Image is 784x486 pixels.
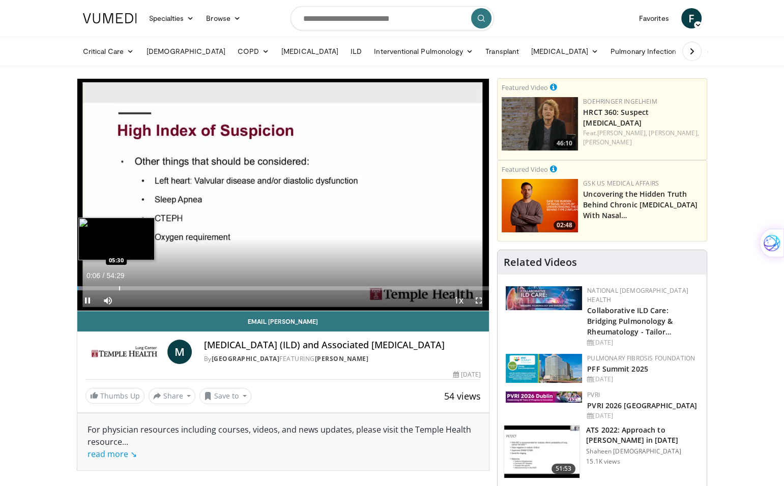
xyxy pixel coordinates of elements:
a: PVRI 2026 [GEOGRAPHIC_DATA] [587,401,697,410]
a: [DEMOGRAPHIC_DATA] [140,41,231,62]
img: d04c7a51-d4f2-46f9-936f-c139d13e7fbe.png.150x105_q85_crop-smart_upscale.png [502,179,578,232]
input: Search topics, interventions [291,6,494,31]
a: Pulmonary Infection [604,41,692,62]
a: PFF Summit 2025 [587,364,648,374]
button: Pause [77,290,98,311]
button: Save to [199,388,251,404]
a: Interventional Pulmonology [368,41,479,62]
p: Shaheen [DEMOGRAPHIC_DATA] [586,447,701,455]
a: [MEDICAL_DATA] [525,41,604,62]
a: [MEDICAL_DATA] [275,41,344,62]
a: National [DEMOGRAPHIC_DATA] Health [587,286,688,304]
img: image.jpeg [78,218,155,260]
a: Favorites [633,8,675,28]
a: Boehringer Ingelheim [583,97,657,106]
video-js: Video Player [77,79,489,311]
a: 02:48 [502,179,578,232]
img: 84d5d865-2f25-481a-859d-520685329e32.png.150x105_q85_autocrop_double_scale_upscale_version-0.2.png [506,354,582,383]
img: VuMedi Logo [83,13,137,23]
a: [GEOGRAPHIC_DATA] [212,354,280,363]
div: Feat. [583,129,703,147]
span: 54 views [444,390,481,402]
a: COPD [231,41,275,62]
span: ... [88,436,137,460]
div: By FEATURING [204,354,481,363]
div: Progress Bar [77,286,489,290]
span: 46:10 [554,139,575,148]
a: GSK US Medical Affairs [583,179,659,188]
a: [PERSON_NAME], [649,129,699,137]
img: Temple Lung Center [85,340,163,364]
a: Pulmonary Fibrosis Foundation [587,354,695,362]
a: Thumbs Up [85,388,144,404]
small: Featured Video [502,83,548,92]
a: Transplant [479,41,525,62]
button: Fullscreen [469,290,489,311]
div: [DATE] [587,411,699,420]
a: HRCT 360: Suspect [MEDICAL_DATA] [583,107,649,128]
a: [PERSON_NAME] [583,138,631,146]
a: read more ↘ [88,448,137,460]
div: [DATE] [587,338,699,347]
span: 54:29 [106,271,124,280]
a: [PERSON_NAME], [597,129,647,137]
button: Share [149,388,196,404]
a: Uncovering the Hidden Truth Behind Chronic [MEDICAL_DATA] With Nasal… [583,189,698,220]
div: [DATE] [453,370,481,379]
a: F [681,8,702,28]
a: Email [PERSON_NAME] [77,311,489,331]
a: Specialties [143,8,200,28]
a: ILD [344,41,368,62]
div: For physician resources including courses, videos, and news updates, please visit the Temple Heal... [88,423,479,460]
h4: Related Videos [504,256,577,268]
a: Browse [200,8,247,28]
a: [PERSON_NAME] [315,354,369,363]
p: 15.1K views [586,458,620,466]
h3: ATS 2022: Approach to [PERSON_NAME] in [DATE] [586,425,701,445]
img: 5903cf87-07ec-4ec6-b228-01333f75c79d.150x105_q85_crop-smart_upscale.jpg [504,426,579,478]
a: M [167,340,192,364]
img: 8340d56b-4f12-40ce-8f6a-f3da72802623.png.150x105_q85_crop-smart_upscale.png [502,97,578,150]
small: Featured Video [502,165,548,174]
a: 51:53 ATS 2022: Approach to [PERSON_NAME] in [DATE] Shaheen [DEMOGRAPHIC_DATA] 15.1K views [504,425,701,479]
a: PVRI [587,390,600,399]
a: 46:10 [502,97,578,150]
button: Playback Rate [448,290,469,311]
img: 7e341e47-e122-4d5e-9c74-d0a8aaff5d49.jpg.150x105_q85_autocrop_double_scale_upscale_version-0.2.jpg [506,286,582,310]
span: 51:53 [551,464,576,474]
span: 0:06 [86,271,100,280]
button: Mute [98,290,118,311]
a: Collaborative ILD Care: Bridging Pulmonology & Rheumatology - Tailor… [587,306,673,337]
span: 02:48 [554,221,575,230]
img: 33783847-ac93-4ca7-89f8-ccbd48ec16ca.webp.150x105_q85_autocrop_double_scale_upscale_version-0.2.jpg [506,391,582,403]
span: / [103,271,105,280]
h4: [MEDICAL_DATA] (ILD) and Associated [MEDICAL_DATA] [204,340,481,351]
a: Critical Care [77,41,140,62]
div: [DATE] [587,375,699,384]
